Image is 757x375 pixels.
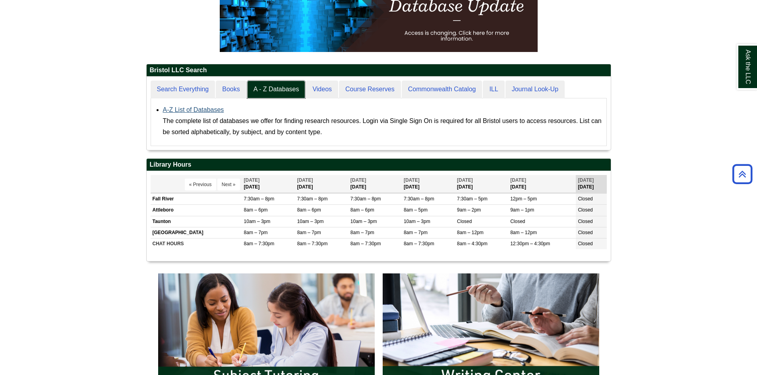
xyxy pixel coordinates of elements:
span: 8am – 7:30pm [244,241,275,246]
button: Next » [217,179,240,190]
button: « Previous [185,179,216,190]
span: 7:30am – 8pm [297,196,328,202]
span: 10am – 3pm [297,219,324,224]
span: 8am – 7pm [244,230,268,235]
span: Closed [510,219,525,224]
a: Course Reserves [339,81,401,98]
span: [DATE] [350,177,366,183]
a: Videos [306,81,338,98]
th: [DATE] [348,175,402,193]
span: Closed [578,207,592,213]
span: Closed [578,219,592,224]
span: 8am – 6pm [350,207,374,213]
td: Fall River [151,194,242,205]
span: 12pm – 5pm [510,196,537,202]
span: 8am – 12pm [510,230,537,235]
th: [DATE] [455,175,508,193]
td: Taunton [151,216,242,227]
span: Closed [578,241,592,246]
span: 8am – 7:30pm [350,241,381,246]
span: 8am – 7pm [350,230,374,235]
td: Attleboro [151,205,242,216]
span: 8am – 12pm [457,230,484,235]
span: [DATE] [297,177,313,183]
span: 8am – 7:30pm [297,241,328,246]
span: [DATE] [510,177,526,183]
span: Closed [457,219,472,224]
span: 8am – 5pm [404,207,428,213]
a: Search Everything [151,81,215,98]
a: Back to Top [730,169,755,179]
h2: Library Hours [147,159,611,171]
span: [DATE] [244,177,260,183]
span: 9am – 1pm [510,207,534,213]
span: [DATE] [457,177,473,183]
th: [DATE] [295,175,348,193]
span: 8am – 7pm [404,230,428,235]
span: 8am – 7pm [297,230,321,235]
a: Journal Look-Up [505,81,565,98]
a: A - Z Databases [247,81,306,98]
span: [DATE] [578,177,594,183]
a: Books [216,81,246,98]
a: ILL [483,81,504,98]
td: [GEOGRAPHIC_DATA] [151,227,242,238]
span: 7:30am – 8pm [350,196,381,202]
span: 7:30am – 5pm [457,196,488,202]
div: The complete list of databases we offer for finding research resources. Login via Single Sign On ... [163,115,602,138]
span: 10am – 3pm [244,219,271,224]
td: CHAT HOURS [151,238,242,249]
span: 8am – 7:30pm [404,241,434,246]
span: 12:30pm – 4:30pm [510,241,550,246]
span: 8am – 4:30pm [457,241,488,246]
span: 10am – 3pm [350,219,377,224]
span: 7:30am – 8pm [244,196,275,202]
th: [DATE] [576,175,606,193]
span: 8am – 6pm [297,207,321,213]
span: 7:30am – 8pm [404,196,434,202]
a: A-Z List of Databases [163,106,224,113]
span: Closed [578,230,592,235]
span: 8am – 6pm [244,207,268,213]
h2: Bristol LLC Search [147,64,611,77]
a: Commonwealth Catalog [402,81,482,98]
th: [DATE] [402,175,455,193]
span: 9am – 2pm [457,207,481,213]
span: Closed [578,196,592,202]
th: [DATE] [242,175,295,193]
span: 10am – 3pm [404,219,430,224]
span: [DATE] [404,177,420,183]
th: [DATE] [508,175,576,193]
